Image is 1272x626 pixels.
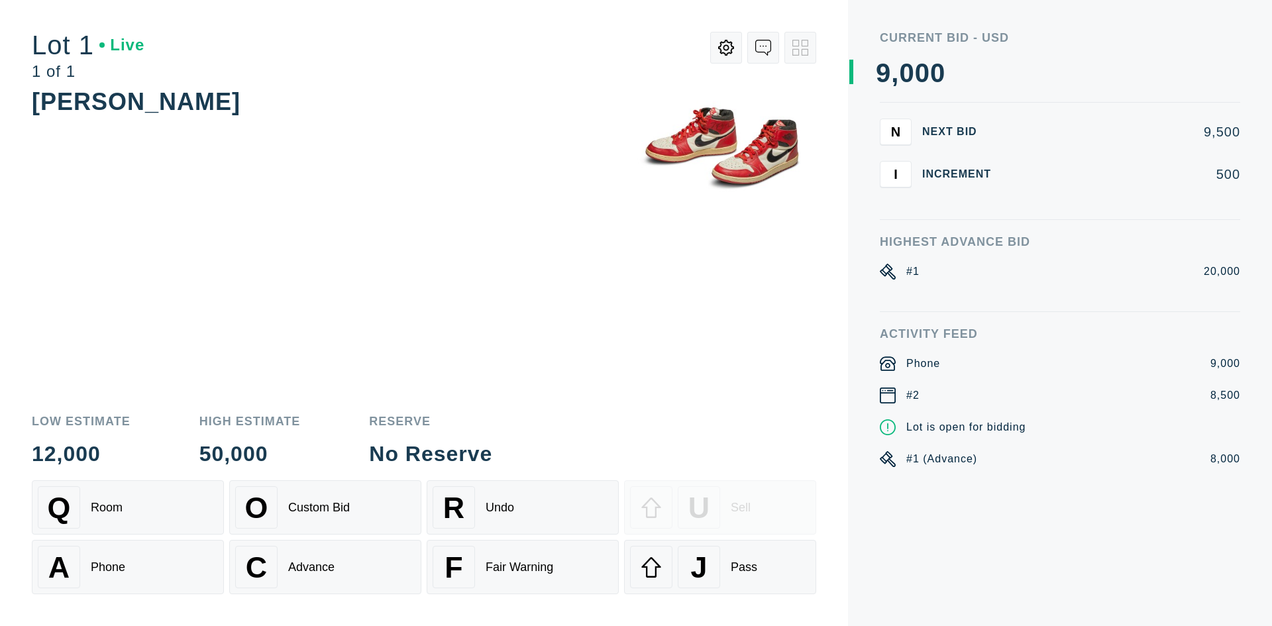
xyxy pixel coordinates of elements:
div: Current Bid - USD [880,32,1240,44]
button: USell [624,480,816,535]
span: I [894,166,898,182]
button: FFair Warning [427,540,619,594]
span: F [445,550,462,584]
button: OCustom Bid [229,480,421,535]
div: Sell [731,501,751,515]
span: C [246,550,267,584]
div: Activity Feed [880,328,1240,340]
span: J [690,550,707,584]
span: A [48,550,70,584]
div: No Reserve [369,443,492,464]
div: Fair Warning [486,560,553,574]
div: Live [99,37,144,53]
div: High Estimate [199,415,301,427]
div: #2 [906,388,920,403]
div: 12,000 [32,443,131,464]
div: Advance [288,560,335,574]
div: 50,000 [199,443,301,464]
span: Q [48,491,71,525]
div: [PERSON_NAME] [32,88,240,115]
button: I [880,161,912,187]
div: 1 of 1 [32,64,144,79]
div: Undo [486,501,514,515]
div: , [891,60,899,325]
div: Phone [906,356,940,372]
div: 9,500 [1012,125,1240,138]
div: Next Bid [922,127,1002,137]
div: 0 [930,60,945,86]
div: Room [91,501,123,515]
div: Lot is open for bidding [906,419,1026,435]
div: Phone [91,560,125,574]
div: Lot 1 [32,32,144,58]
span: U [688,491,710,525]
button: N [880,119,912,145]
span: R [443,491,464,525]
div: 0 [915,60,930,86]
button: APhone [32,540,224,594]
div: #1 (Advance) [906,451,977,467]
div: 8,500 [1210,388,1240,403]
div: Reserve [369,415,492,427]
div: 0 [899,60,914,86]
button: RUndo [427,480,619,535]
div: 9 [876,60,891,86]
div: Highest Advance Bid [880,236,1240,248]
div: 9,000 [1210,356,1240,372]
div: Low Estimate [32,415,131,427]
button: CAdvance [229,540,421,594]
div: #1 [906,264,920,280]
div: Pass [731,560,757,574]
button: QRoom [32,480,224,535]
div: 500 [1012,168,1240,181]
button: JPass [624,540,816,594]
span: O [245,491,268,525]
div: 20,000 [1204,264,1240,280]
div: Custom Bid [288,501,350,515]
div: Increment [922,169,1002,180]
div: 8,000 [1210,451,1240,467]
span: N [891,124,900,139]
